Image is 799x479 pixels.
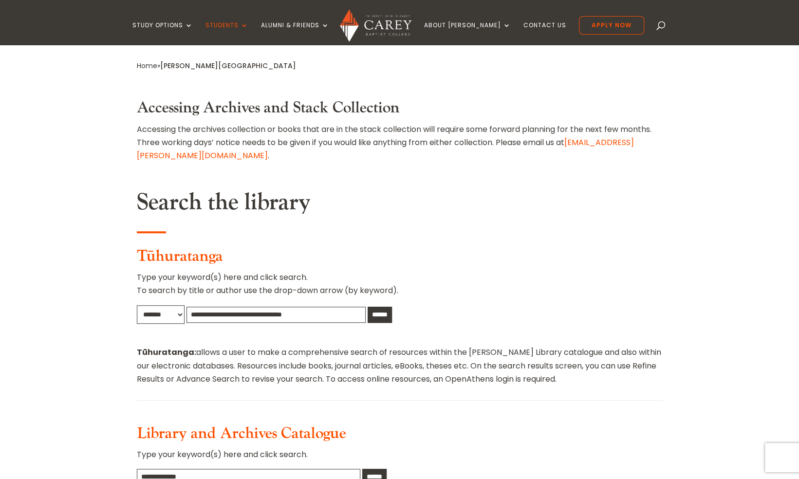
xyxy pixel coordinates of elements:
a: Contact Us [523,22,566,45]
a: About [PERSON_NAME] [424,22,511,45]
h3: Tūhuratanga [137,247,663,271]
a: Alumni & Friends [261,22,329,45]
p: Type your keyword(s) here and click search. To search by title or author use the drop-down arrow ... [137,271,663,305]
strong: Tūhuratanga: [137,347,196,358]
h3: Library and Archives Catalogue [137,424,663,448]
h3: Accessing Archives and Stack Collection [137,99,663,122]
a: Study Options [132,22,193,45]
span: » [137,61,296,71]
a: Home [137,61,157,71]
p: allows a user to make a comprehensive search of resources within the [PERSON_NAME] Library catalo... [137,346,663,386]
img: Carey Baptist College [340,9,411,42]
p: Type your keyword(s) here and click search. [137,448,663,469]
a: Students [205,22,248,45]
span: [PERSON_NAME][GEOGRAPHIC_DATA] [160,61,296,71]
p: Accessing the archives collection or books that are in the stack collection will require some for... [137,123,663,163]
a: Apply Now [579,16,644,35]
h2: Search the library [137,188,663,221]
